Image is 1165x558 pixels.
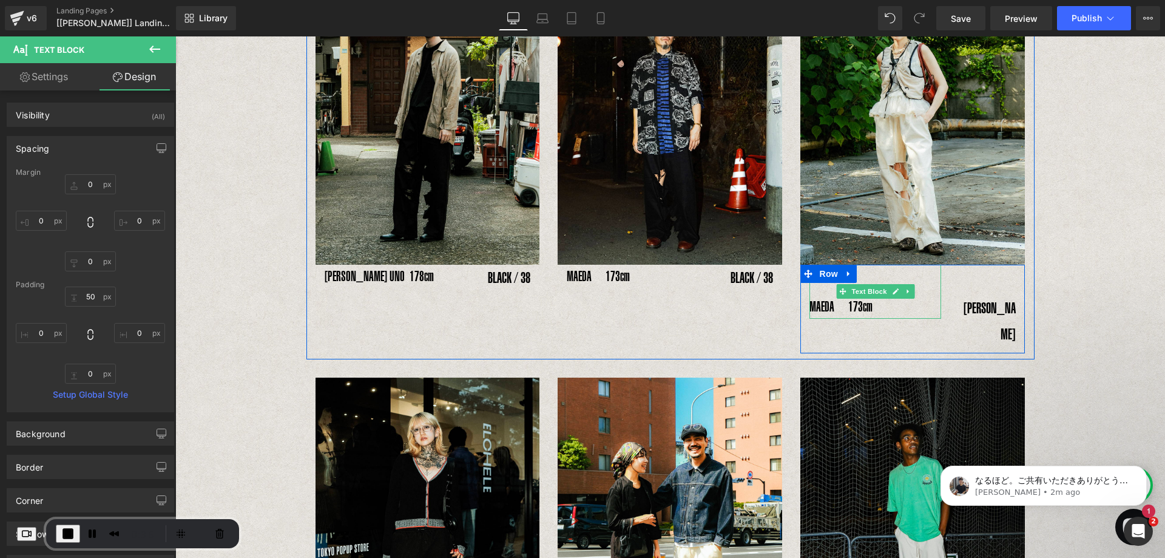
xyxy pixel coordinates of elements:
[16,455,43,472] div: Border
[557,6,586,30] a: Tablet
[152,103,165,123] div: (All)
[878,6,902,30] button: Undo
[24,10,39,26] div: v6
[726,248,739,262] a: Expand / Collapse
[5,6,47,30] a: v6
[16,390,165,400] a: Setup Global Style
[34,45,84,55] span: Text Block
[541,228,598,254] div: BLACK / 38
[16,422,66,439] div: Background
[634,259,766,283] p: MAEDA 173cm
[16,281,165,289] div: Padding
[1149,517,1158,526] span: 2
[1124,517,1153,546] iframe: Intercom live chat
[56,18,173,28] span: [[PERSON_NAME]] Landing Page - [DATE] 19:01:56
[1136,6,1160,30] button: More
[666,228,681,247] a: Expand / Collapse
[16,489,43,506] div: Corner
[65,174,116,194] input: 0
[16,211,67,231] input: 0
[114,211,165,231] input: 0
[1072,13,1102,23] span: Publish
[907,6,931,30] button: Redo
[674,248,714,262] span: Text Block
[1005,12,1038,25] span: Preview
[1057,6,1131,30] button: Publish
[391,228,523,253] p: MAEDA 173cm
[299,228,355,254] div: BLACK / 38
[641,228,665,247] span: Row
[199,13,228,24] span: Library
[586,6,615,30] a: Mobile
[16,168,165,177] div: Margin
[65,287,116,307] input: 0
[65,364,116,384] input: 0
[16,323,67,343] input: 0
[499,6,528,30] a: Desktop
[784,228,840,311] div: [PERSON_NAME]
[936,472,980,512] inbox-online-store-chat: Shopifyオンラインストアチャット
[922,440,1165,525] iframe: Intercom notifications message
[90,63,178,90] a: Design
[65,251,116,271] input: 0
[114,323,165,343] input: 0
[56,6,196,16] a: Landing Pages
[16,522,49,539] div: Shadow
[175,36,1165,558] iframe: To enrich screen reader interactions, please activate Accessibility in Grammarly extension settings
[176,6,236,30] a: New Library
[990,6,1052,30] a: Preview
[16,137,49,154] div: Spacing
[528,6,557,30] a: Laptop
[16,103,50,120] div: Visibility
[951,12,971,25] span: Save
